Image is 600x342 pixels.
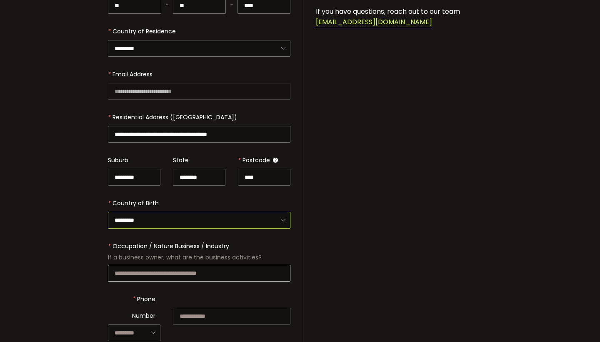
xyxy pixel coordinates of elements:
[316,7,460,16] span: If you have questions, reach out to our team
[558,302,600,342] iframe: Chat Widget
[316,17,432,27] span: [EMAIL_ADDRESS][DOMAIN_NAME]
